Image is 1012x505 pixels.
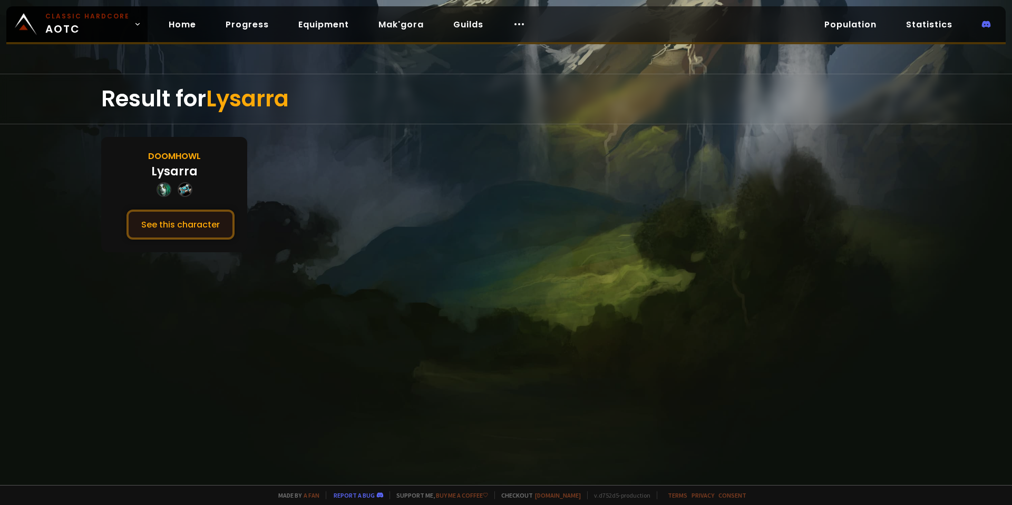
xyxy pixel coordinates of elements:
small: Classic Hardcore [45,12,130,21]
span: AOTC [45,12,130,37]
a: Report a bug [334,491,375,499]
a: Mak'gora [370,14,432,35]
a: Terms [668,491,687,499]
a: Home [160,14,205,35]
div: Result for [101,74,911,124]
div: Lysarra [151,163,198,180]
a: Consent [718,491,746,499]
a: Equipment [290,14,357,35]
a: Guilds [445,14,492,35]
a: Progress [217,14,277,35]
span: Checkout [494,491,581,499]
a: Population [816,14,885,35]
div: Doomhowl [148,150,201,163]
span: Lysarra [206,83,289,114]
a: Classic HardcoreAOTC [6,6,148,42]
span: Made by [272,491,319,499]
button: See this character [126,210,235,240]
span: Support me, [390,491,488,499]
a: Privacy [692,491,714,499]
a: a fan [304,491,319,499]
a: Buy me a coffee [436,491,488,499]
span: v. d752d5 - production [587,491,650,499]
a: Statistics [898,14,961,35]
a: [DOMAIN_NAME] [535,491,581,499]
